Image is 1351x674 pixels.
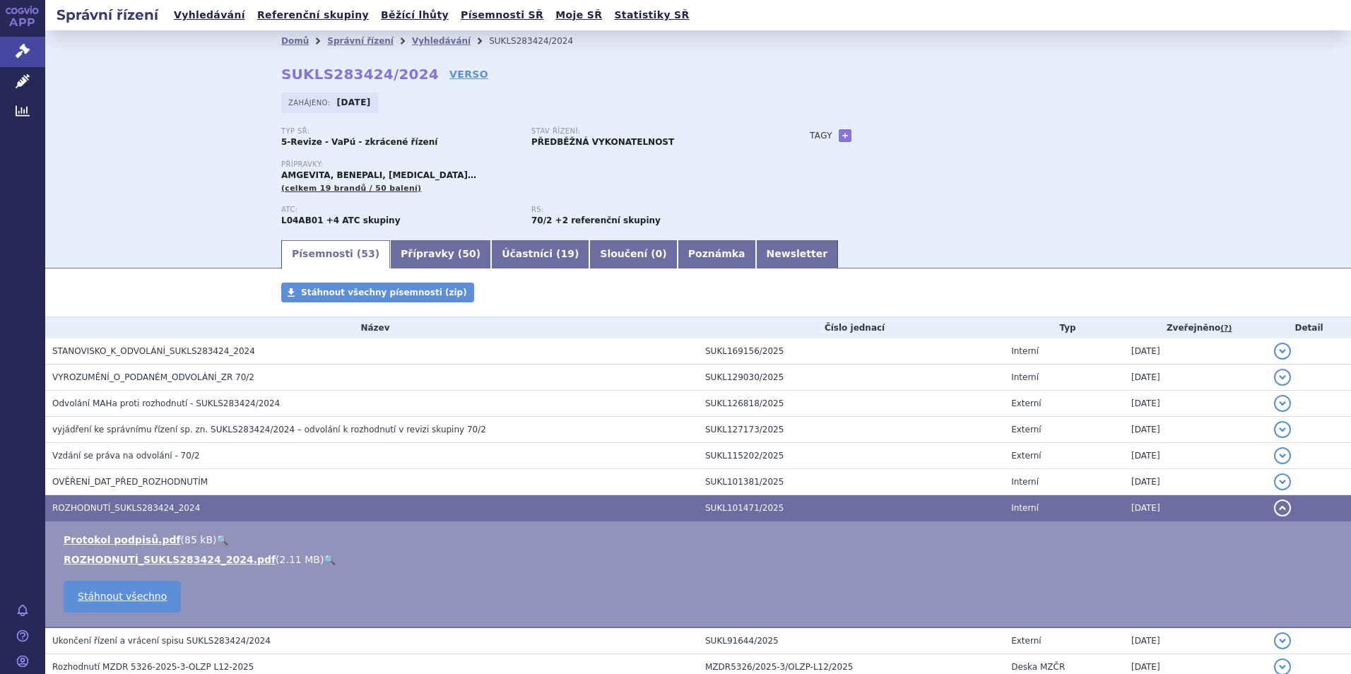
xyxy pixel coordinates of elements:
[170,6,249,25] a: Vyhledávání
[281,137,437,147] strong: 5-Revize - VaPú - zkrácené řízení
[698,338,1004,365] td: SUKL169156/2025
[52,503,200,513] span: ROZHODNUTÍ_SUKLS283424_2024
[280,554,320,565] span: 2.11 MB
[52,398,280,408] span: Odvolání MAHa proti rozhodnutí - SUKLS283424/2024
[698,417,1004,443] td: SUKL127173/2025
[52,636,271,646] span: Ukončení řízení a vrácení spisu SUKLS283424/2024
[1124,495,1267,521] td: [DATE]
[324,554,336,565] a: 🔍
[281,215,323,225] strong: ETANERCEPT
[281,66,439,83] strong: SUKLS283424/2024
[589,240,677,268] a: Sloučení (0)
[64,554,276,565] a: ROZHODNUTÍ_SUKLS283424_2024.pdf
[1011,372,1039,382] span: Interní
[1011,636,1041,646] span: Externí
[281,283,474,302] a: Stáhnout všechny písemnosti (zip)
[281,160,781,169] p: Přípravky:
[531,137,674,147] strong: PŘEDBĚŽNÁ VYKONATELNOST
[491,240,589,268] a: Účastníci (19)
[560,248,574,259] span: 19
[1124,338,1267,365] td: [DATE]
[1274,473,1291,490] button: detail
[1124,391,1267,417] td: [DATE]
[698,627,1004,654] td: SUKL91644/2025
[531,215,552,225] strong: imunosupresiva - biologická léčiva k terapii revmatických, kožních nebo střevních onemocnění, par...
[377,6,453,25] a: Běžící lhůty
[1011,662,1065,672] span: Deska MZČR
[531,127,767,136] p: Stav řízení:
[551,6,606,25] a: Moje SŘ
[184,534,213,545] span: 85 kB
[1011,346,1039,356] span: Interní
[64,534,181,545] a: Protokol podpisů.pdf
[1274,395,1291,412] button: detail
[52,425,486,434] span: vyjádření ke správnímu řízení sp. zn. SUKLS283424/2024 – odvolání k rozhodnutí v revizi skupiny 70/2
[1124,417,1267,443] td: [DATE]
[756,240,839,268] a: Newsletter
[1274,632,1291,649] button: detail
[698,495,1004,521] td: SUKL101471/2025
[698,317,1004,338] th: Číslo jednací
[1011,425,1041,434] span: Externí
[1124,365,1267,391] td: [DATE]
[327,36,394,46] a: Správní řízení
[1267,317,1351,338] th: Detail
[698,391,1004,417] td: SUKL126818/2025
[1011,503,1039,513] span: Interní
[412,36,471,46] a: Vyhledávání
[810,127,832,144] h3: Tagy
[52,372,254,382] span: VYROZUMĚNÍ_O_PODANÉM_ODVOLÁNÍ_ZR 70/2
[326,215,401,225] strong: +4 ATC skupiny
[456,6,548,25] a: Písemnosti SŘ
[1274,369,1291,386] button: detail
[1124,627,1267,654] td: [DATE]
[45,5,170,25] h2: Správní řízení
[45,317,698,338] th: Název
[64,552,1337,567] li: ( )
[64,581,181,613] a: Stáhnout všechno
[489,30,591,52] li: SUKLS283424/2024
[52,477,208,487] span: OVĚŘENÍ_DAT_PŘED_ROZHODNUTÍM
[390,240,491,268] a: Přípravky (50)
[1274,447,1291,464] button: detail
[610,6,693,25] a: Statistiky SŘ
[281,240,390,268] a: Písemnosti (53)
[253,6,373,25] a: Referenční skupiny
[698,469,1004,495] td: SUKL101381/2025
[698,365,1004,391] td: SUKL129030/2025
[1220,324,1232,333] abbr: (?)
[281,184,421,193] span: (celkem 19 brandů / 50 balení)
[52,662,254,672] span: Rozhodnutí MZDR 5326-2025-3-OLZP L12-2025
[555,215,661,225] strong: +2 referenční skupiny
[301,288,467,297] span: Stáhnout všechny písemnosti (zip)
[52,451,200,461] span: Vzdání se práva na odvolání - 70/2
[678,240,756,268] a: Poznámka
[531,206,767,214] p: RS:
[449,67,488,81] a: VERSO
[656,248,663,259] span: 0
[1011,477,1039,487] span: Interní
[839,129,851,142] a: +
[462,248,476,259] span: 50
[361,248,374,259] span: 53
[1274,421,1291,438] button: detail
[1124,317,1267,338] th: Zveřejněno
[1274,343,1291,360] button: detail
[281,206,517,214] p: ATC:
[216,534,228,545] a: 🔍
[337,97,371,107] strong: [DATE]
[64,533,1337,547] li: ( )
[1004,317,1124,338] th: Typ
[1011,398,1041,408] span: Externí
[288,97,333,108] span: Zahájeno:
[1124,469,1267,495] td: [DATE]
[281,170,476,180] span: AMGEVITA, BENEPALI, [MEDICAL_DATA]…
[281,127,517,136] p: Typ SŘ:
[52,346,255,356] span: STANOVISKO_K_ODVOLÁNÍ_SUKLS283424_2024
[281,36,309,46] a: Domů
[698,443,1004,469] td: SUKL115202/2025
[1274,499,1291,516] button: detail
[1124,443,1267,469] td: [DATE]
[1011,451,1041,461] span: Externí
